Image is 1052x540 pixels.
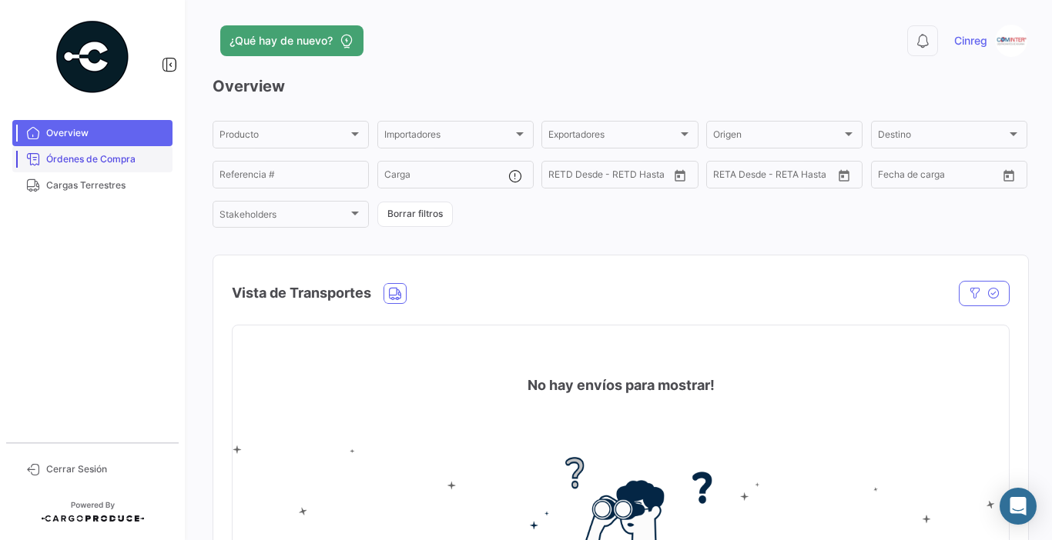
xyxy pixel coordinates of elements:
[954,33,987,48] span: Cinreg
[668,164,692,187] button: Open calendar
[12,146,173,172] a: Órdenes de Compra
[46,178,166,192] span: Cargas Terrestres
[46,126,166,140] span: Overview
[528,375,715,396] h4: No hay envíos para mostrar!
[229,33,333,48] span: ¿Qué hay de nuevo?
[1000,488,1037,525] div: Abrir Intercom Messenger
[46,462,166,476] span: Cerrar Sesión
[220,25,364,56] button: ¿Qué hay de nuevo?
[46,152,166,166] span: Órdenes de Compra
[219,212,348,222] span: Stakeholders
[54,18,131,95] img: powered-by.png
[833,164,856,187] button: Open calendar
[997,164,1020,187] button: Open calendar
[548,172,576,182] input: Desde
[548,132,677,142] span: Exportadores
[213,75,1027,97] h3: Overview
[377,202,453,227] button: Borrar filtros
[878,172,906,182] input: Desde
[232,282,371,304] h4: Vista de Transportes
[219,132,348,142] span: Producto
[916,172,973,182] input: Hasta
[752,172,809,182] input: Hasta
[384,284,406,303] button: Land
[384,132,513,142] span: Importadores
[12,172,173,198] a: Cargas Terrestres
[587,172,644,182] input: Hasta
[12,120,173,146] a: Overview
[713,132,842,142] span: Origen
[995,25,1027,57] img: download.jpg
[878,132,1007,142] span: Destino
[713,172,741,182] input: Desde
